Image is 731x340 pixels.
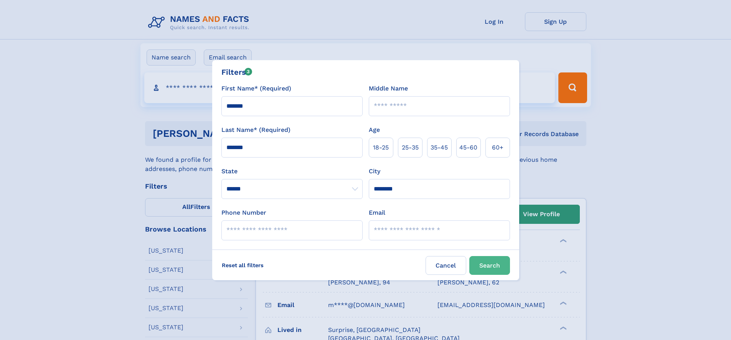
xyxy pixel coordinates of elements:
label: Cancel [426,256,466,275]
label: First Name* (Required) [221,84,291,93]
div: Filters [221,66,252,78]
label: Phone Number [221,208,266,217]
span: 35‑45 [431,143,448,152]
label: Email [369,208,385,217]
button: Search [469,256,510,275]
span: 18‑25 [373,143,389,152]
label: City [369,167,380,176]
span: 25‑35 [402,143,419,152]
span: 45‑60 [459,143,477,152]
span: 60+ [492,143,503,152]
label: Reset all filters [217,256,269,274]
label: State [221,167,363,176]
label: Age [369,125,380,135]
label: Last Name* (Required) [221,125,290,135]
label: Middle Name [369,84,408,93]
